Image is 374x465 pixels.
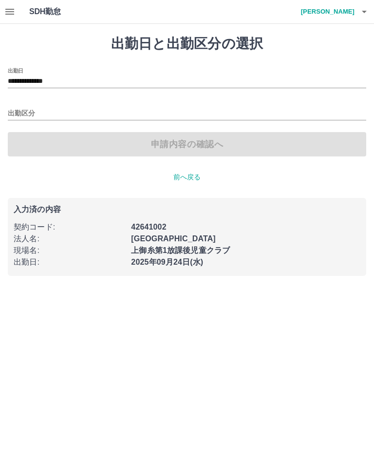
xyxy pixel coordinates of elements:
p: 入力済の内容 [14,206,360,213]
label: 出勤日 [8,67,23,74]
p: 契約コード : [14,221,125,233]
b: 上御糸第1放課後児童クラブ [131,246,230,254]
p: 前へ戻る [8,172,366,182]
p: 現場名 : [14,245,125,256]
b: 2025年09月24日(水) [131,258,203,266]
p: 出勤日 : [14,256,125,268]
b: 42641002 [131,223,166,231]
h1: 出勤日と出勤区分の選択 [8,36,366,52]
p: 法人名 : [14,233,125,245]
b: [GEOGRAPHIC_DATA] [131,234,216,243]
